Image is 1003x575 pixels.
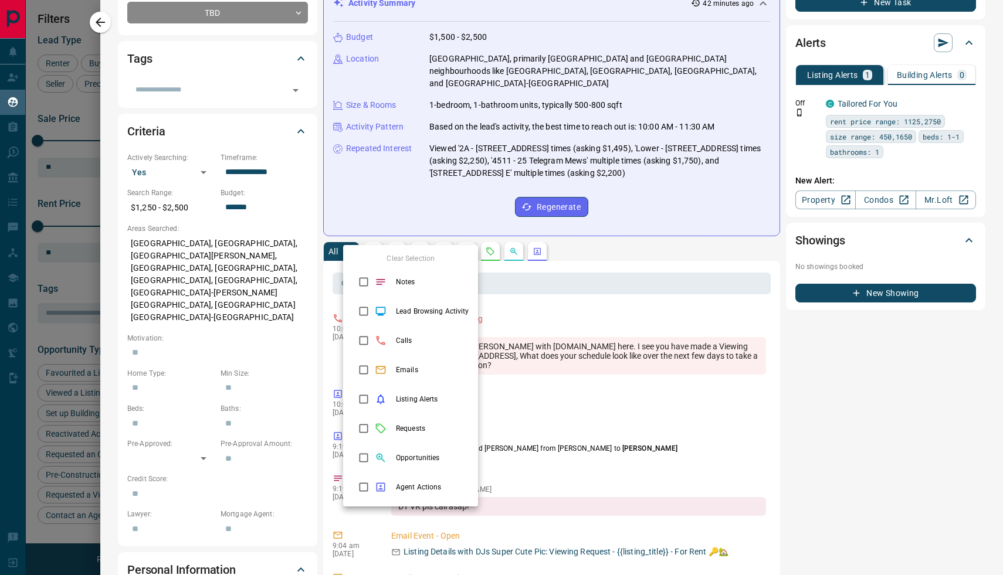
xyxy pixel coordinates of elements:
span: Notes [396,277,469,287]
span: Listing Alerts [396,394,469,404]
span: Calls [396,335,469,346]
span: Lead Browsing Activity [396,306,469,317]
span: Opportunities [396,452,469,463]
span: Requests [396,423,469,434]
span: Agent Actions [396,482,469,492]
span: Emails [396,365,469,375]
